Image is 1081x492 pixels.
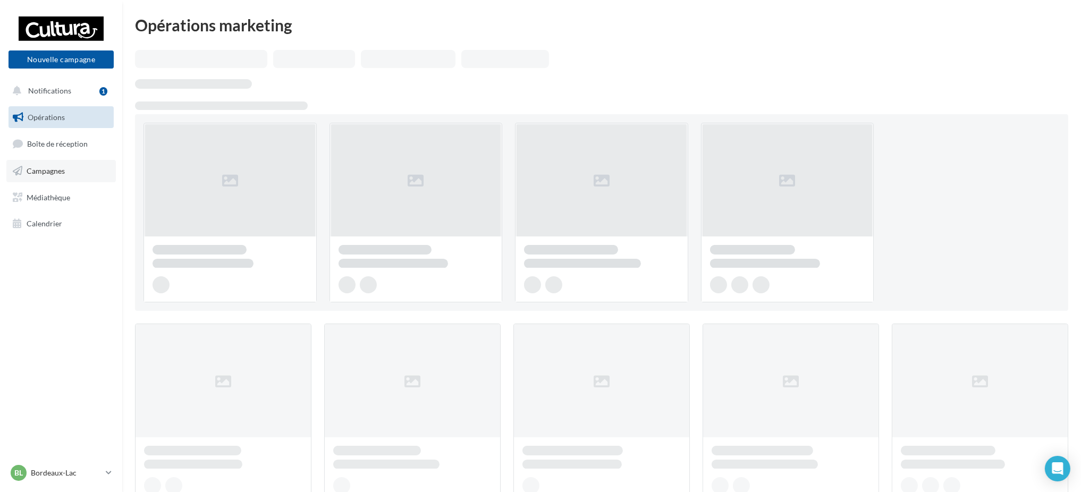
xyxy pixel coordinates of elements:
div: Open Intercom Messenger [1045,456,1070,481]
a: BL Bordeaux-Lac [9,463,114,483]
span: Notifications [28,86,71,95]
div: 1 [99,87,107,96]
div: Opérations marketing [135,17,1068,33]
a: Opérations [6,106,116,129]
button: Nouvelle campagne [9,50,114,69]
button: Notifications 1 [6,80,112,102]
a: Calendrier [6,213,116,235]
span: Campagnes [27,166,65,175]
span: Boîte de réception [27,139,88,148]
span: BL [14,468,23,478]
a: Boîte de réception [6,132,116,155]
span: Calendrier [27,219,62,228]
span: Opérations [28,113,65,122]
a: Médiathèque [6,186,116,209]
p: Bordeaux-Lac [31,468,102,478]
span: Médiathèque [27,192,70,201]
a: Campagnes [6,160,116,182]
